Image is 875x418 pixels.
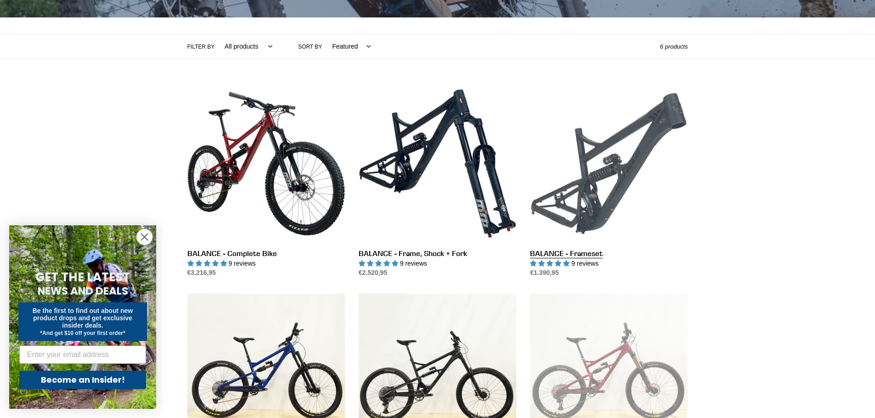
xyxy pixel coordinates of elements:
[187,43,215,51] label: Filter by
[19,346,146,364] input: Enter your email address
[19,371,146,389] button: Become an Insider!
[298,43,322,51] label: Sort by
[136,229,152,245] button: Close dialog
[38,284,128,298] span: NEWS AND DEALS
[33,307,133,329] span: Be the first to find out about new product drops and get exclusive insider deals.
[660,43,688,50] span: 6 products
[35,269,130,285] span: GET THE LATEST
[40,330,125,336] span: *And get $10 off your first order*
